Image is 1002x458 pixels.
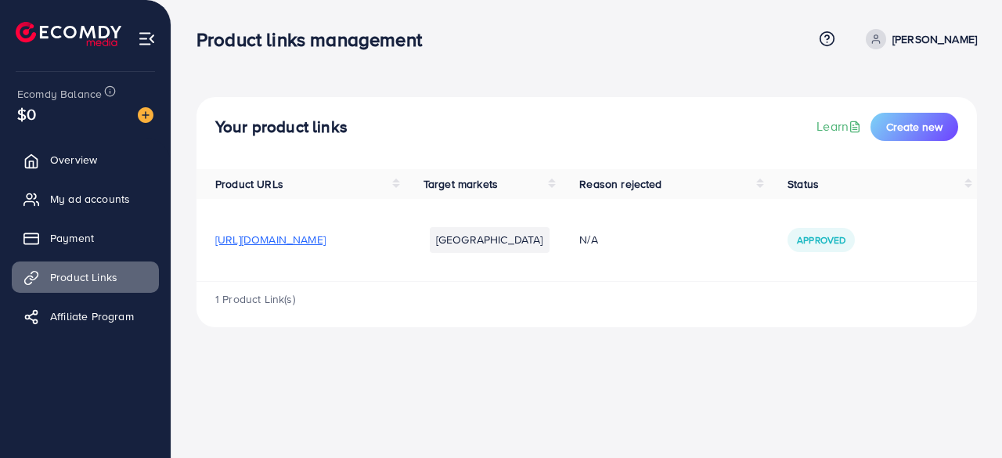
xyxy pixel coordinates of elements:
img: logo [16,22,121,46]
span: Payment [50,230,94,246]
span: Ecomdy Balance [17,86,102,102]
span: $0 [17,103,36,125]
span: Affiliate Program [50,308,134,324]
span: Target markets [424,176,498,192]
h3: Product links management [196,28,434,51]
a: My ad accounts [12,183,159,215]
span: Product URLs [215,176,283,192]
a: [PERSON_NAME] [860,29,977,49]
button: Create new [870,113,958,141]
img: menu [138,30,156,48]
span: My ad accounts [50,191,130,207]
li: [GEOGRAPHIC_DATA] [430,227,550,252]
a: Payment [12,222,159,254]
iframe: Chat [935,388,990,446]
span: N/A [579,232,597,247]
span: Overview [50,152,97,168]
h4: Your product links [215,117,348,137]
a: Affiliate Program [12,301,159,332]
img: image [138,107,153,123]
span: Approved [797,233,845,247]
span: Create new [886,119,943,135]
p: [PERSON_NAME] [892,30,977,49]
a: Learn [816,117,864,135]
span: 1 Product Link(s) [215,291,295,307]
span: Reason rejected [579,176,661,192]
span: Status [788,176,819,192]
span: [URL][DOMAIN_NAME] [215,232,326,247]
a: Product Links [12,261,159,293]
span: Product Links [50,269,117,285]
a: Overview [12,144,159,175]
